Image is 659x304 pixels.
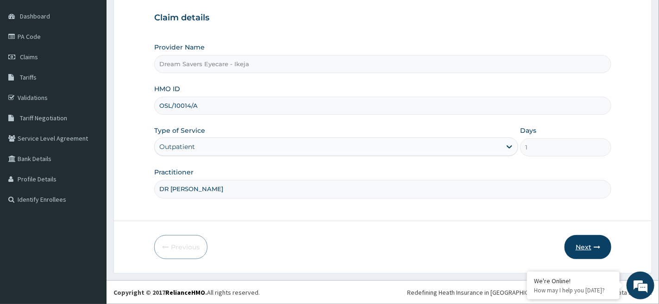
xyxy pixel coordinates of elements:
[154,126,205,135] label: Type of Service
[154,84,180,93] label: HMO ID
[534,286,613,294] p: How may I help you today?
[107,280,659,304] footer: All rights reserved.
[154,97,611,115] input: Enter HMO ID
[17,46,38,69] img: d_794563401_company_1708531726252_794563401
[154,13,611,23] h3: Claim details
[54,92,128,186] span: We're online!
[20,73,37,81] span: Tariffs
[534,277,613,285] div: We're Online!
[20,12,50,20] span: Dashboard
[165,288,205,297] a: RelianceHMO
[159,142,195,151] div: Outpatient
[152,5,174,27] div: Minimize live chat window
[565,235,611,259] button: Next
[20,53,38,61] span: Claims
[154,180,611,198] input: Enter Name
[113,288,207,297] strong: Copyright © 2017 .
[407,288,652,297] div: Redefining Heath Insurance in [GEOGRAPHIC_DATA] using Telemedicine and Data Science!
[154,235,207,259] button: Previous
[20,114,67,122] span: Tariff Negotiation
[5,204,176,236] textarea: Type your message and hit 'Enter'
[520,126,536,135] label: Days
[154,43,205,52] label: Provider Name
[154,168,194,177] label: Practitioner
[48,52,156,64] div: Chat with us now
